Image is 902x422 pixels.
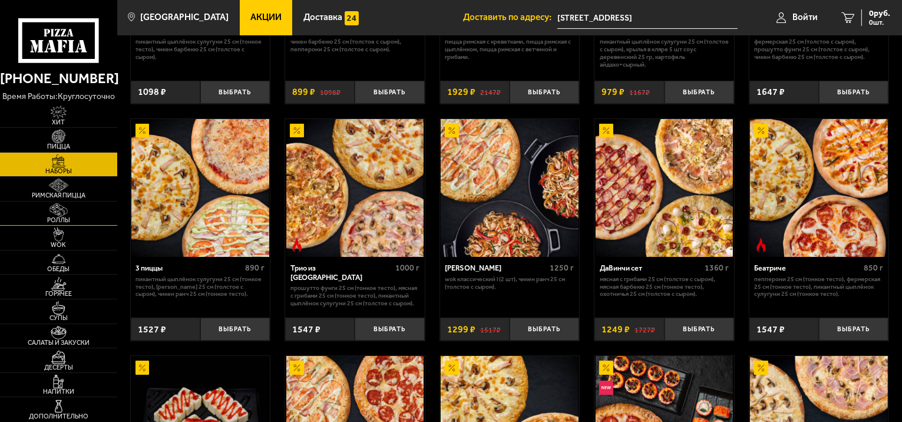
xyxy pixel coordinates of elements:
button: Выбрать [819,81,888,104]
img: Беатриче [750,119,888,257]
span: 1249 ₽ [602,325,630,334]
span: 1000 г [395,263,419,273]
s: 1167 ₽ [629,87,650,97]
p: Прошутто Фунги 25 см (тонкое тесто), Мясная с грибами 25 см (тонкое тесто), Пикантный цыплёнок су... [290,285,419,307]
p: Пепперони 25 см (тонкое тесто), Фермерская 25 см (тонкое тесто), Пикантный цыплёнок сулугуни 25 с... [754,276,883,298]
button: Выбрать [510,81,579,104]
button: Выбрать [819,318,888,341]
span: 1360 г [705,263,729,273]
span: 1299 ₽ [447,325,475,334]
button: Выбрать [200,318,270,341]
a: Акционный3 пиццы [131,119,270,257]
span: Акции [250,13,282,22]
img: Акционный [290,361,304,375]
img: Акционный [754,124,768,138]
a: АкционныйОстрое блюдоБеатриче [749,119,889,257]
button: Выбрать [355,318,424,341]
div: Трио из [GEOGRAPHIC_DATA] [290,263,392,282]
span: 0 шт. [869,19,890,26]
p: Пикантный цыплёнок сулугуни 25 см (толстое с сыром), крылья в кляре 5 шт соус деревенский 25 гр, ... [600,38,729,68]
span: Доставить по адресу: [463,13,557,22]
button: Выбрать [665,318,734,341]
button: Выбрать [200,81,270,104]
p: Пицца Римская с креветками, Пицца Римская с цыплёнком, Пицца Римская с ветчиной и грибами. [445,38,574,61]
span: Санкт-Петербург, проспект Солидарности, 23к1 [557,7,738,29]
div: ДаВинчи сет [600,263,702,272]
p: Фермерская 25 см (толстое с сыром), Прошутто Фунги 25 см (толстое с сыром), Чикен Барбекю 25 см (... [754,38,883,61]
span: 899 ₽ [292,87,315,97]
span: 1098 ₽ [138,87,166,97]
img: 15daf4d41897b9f0e9f617042186c801.svg [345,11,359,25]
p: Wok классический L (2 шт), Чикен Ранч 25 см (толстое с сыром). [445,276,574,291]
button: Выбрать [355,81,424,104]
s: 1517 ₽ [480,325,501,334]
a: АкционныйОстрое блюдоТрио из Рио [285,119,425,257]
img: Новинка [599,381,613,395]
img: Острое блюдо [290,238,304,252]
input: Ваш адрес доставки [557,7,738,29]
span: 0 руб. [869,9,890,18]
img: Акционный [445,124,459,138]
span: Войти [792,13,818,22]
img: Акционный [754,361,768,375]
img: Акционный [136,124,150,138]
img: Острое блюдо [754,238,768,252]
span: 1250 г [550,263,574,273]
span: Доставка [303,13,342,22]
p: Пикантный цыплёнок сулугуни 25 см (тонкое тесто), Чикен Барбекю 25 см (толстое с сыром). [136,38,265,61]
img: ДаВинчи сет [596,119,734,257]
img: Акционный [136,361,150,375]
img: Акционный [290,124,304,138]
img: Трио из Рио [286,119,424,257]
p: Мясная с грибами 25 см (толстое с сыром), Мясная Барбекю 25 см (тонкое тесто), Охотничья 25 см (т... [600,276,729,298]
span: 1527 ₽ [138,325,166,334]
img: Акционный [599,361,613,375]
p: Пикантный цыплёнок сулугуни 25 см (тонкое тесто), [PERSON_NAME] 25 см (толстое с сыром), Чикен Ра... [136,276,265,298]
p: Чикен Барбекю 25 см (толстое с сыром), Пепперони 25 см (толстое с сыром). [290,38,419,54]
button: Выбрать [510,318,579,341]
a: АкционныйВилла Капри [440,119,580,257]
div: Беатриче [754,263,861,272]
s: 2147 ₽ [480,87,501,97]
span: 1547 ₽ [756,325,785,334]
img: Акционный [599,124,613,138]
span: 979 ₽ [602,87,625,97]
img: Акционный [445,361,459,375]
img: Вилла Капри [441,119,579,257]
div: 3 пиццы [136,263,242,272]
span: 1929 ₽ [447,87,475,97]
div: [PERSON_NAME] [445,263,547,272]
span: 850 г [864,263,884,273]
s: 1098 ₽ [320,87,341,97]
a: АкционныйДаВинчи сет [594,119,734,257]
span: 890 г [245,263,265,273]
s: 1727 ₽ [635,325,655,334]
span: 1547 ₽ [292,325,321,334]
img: 3 пиццы [131,119,269,257]
span: 1647 ₽ [756,87,785,97]
span: [GEOGRAPHIC_DATA] [140,13,229,22]
button: Выбрать [665,81,734,104]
